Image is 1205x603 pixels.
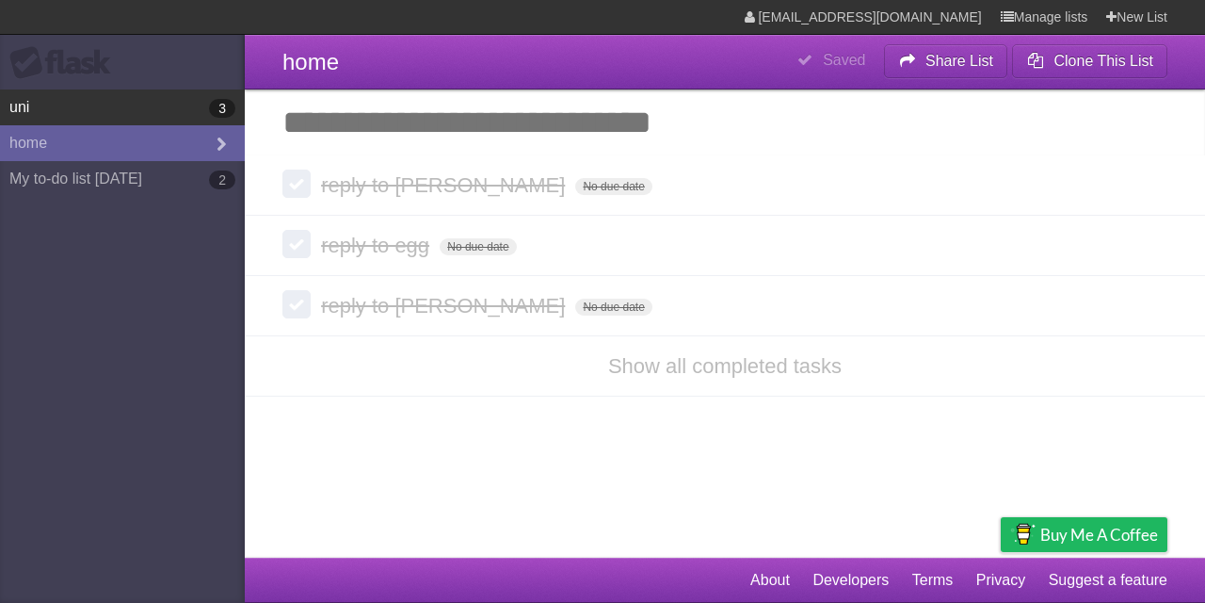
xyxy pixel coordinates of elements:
[321,173,570,197] span: reply to [PERSON_NAME]
[884,44,1008,78] button: Share List
[750,562,790,598] a: About
[812,562,889,598] a: Developers
[1040,518,1158,551] span: Buy me a coffee
[282,49,339,74] span: home
[575,178,651,195] span: No due date
[925,53,993,69] b: Share List
[209,99,235,118] b: 3
[823,52,865,68] b: Saved
[321,294,570,318] span: reply to [PERSON_NAME]
[976,562,1025,598] a: Privacy
[1049,562,1167,598] a: Suggest a feature
[1001,517,1167,552] a: Buy me a coffee
[321,234,434,257] span: reply to egg
[1010,518,1036,550] img: Buy me a coffee
[282,290,311,318] label: Done
[440,238,516,255] span: No due date
[912,562,954,598] a: Terms
[9,46,122,80] div: Flask
[575,299,651,316] span: No due date
[1012,44,1167,78] button: Clone This List
[282,230,311,258] label: Done
[1053,53,1153,69] b: Clone This List
[282,170,311,198] label: Done
[608,354,842,378] a: Show all completed tasks
[209,171,235,189] b: 2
